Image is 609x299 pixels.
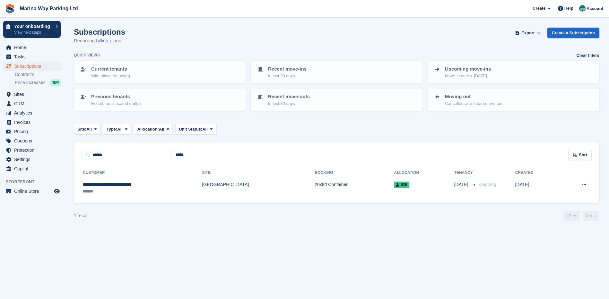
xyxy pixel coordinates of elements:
button: Site: All [74,124,100,134]
span: Capital [14,164,53,173]
span: Analytics [14,108,53,117]
a: Moving out Cancelled with future move-out [428,89,599,110]
p: Current tenants [91,65,130,73]
p: Recent move-ins [268,65,307,73]
span: Unit Status: [179,126,202,132]
p: View next steps [14,30,52,35]
td: 20x8ft Container [315,178,394,198]
span: Account [587,5,603,12]
a: Contracts [15,72,61,78]
a: Price increases NEW [15,79,61,86]
span: Subscriptions [14,62,53,71]
span: All [159,126,164,132]
span: Ongoing [479,182,496,187]
p: Recurring billing plans [74,37,125,45]
span: Pricing [14,127,53,136]
button: Unit Status: All [175,124,216,134]
span: 025 [394,182,409,188]
a: menu [3,43,61,52]
th: Booking [315,168,394,178]
span: Allocation: [137,126,159,132]
p: In last 30 days [268,100,310,107]
a: menu [3,99,61,108]
span: Home [14,43,53,52]
a: Marina Way Parking Ltd [17,3,81,14]
a: menu [3,90,61,99]
button: Allocation: All [134,124,173,134]
h6: Quick views [74,52,100,58]
span: Online Store [14,187,53,196]
span: Settings [14,155,53,164]
button: Export [514,28,542,38]
p: Your onboarding [14,24,52,29]
p: Recent move-outs [268,93,310,100]
a: menu [3,118,61,127]
span: Invoices [14,118,53,127]
span: Help [564,5,573,12]
p: Ended, no allocated unit(s) [91,100,141,107]
a: Current tenants With allocated unit(s) [74,62,245,83]
p: Moving out [445,93,502,100]
a: menu [3,127,61,136]
span: Tasks [14,52,53,61]
a: menu [3,108,61,117]
span: Site: [77,126,86,132]
a: menu [3,146,61,155]
a: menu [3,187,61,196]
div: 1 result [74,212,89,219]
span: Coupons [14,136,53,145]
nav: Page [562,211,601,221]
span: Protection [14,146,53,155]
a: menu [3,155,61,164]
p: With allocated unit(s) [91,73,130,79]
span: Export [521,30,535,36]
a: menu [3,52,61,61]
span: All [202,126,208,132]
a: Clear filters [576,52,599,59]
a: Upcoming move-ins Move-in date > [DATE] [428,62,599,83]
p: Cancelled with future move-out [445,100,502,107]
th: Site [202,168,315,178]
a: Preview store [53,187,61,195]
a: Previous tenants Ended, no allocated unit(s) [74,89,245,110]
p: Previous tenants [91,93,141,100]
span: Price increases [15,80,46,86]
span: Type: [107,126,117,132]
img: Paul Lewis [579,5,586,12]
span: Storefront [6,179,64,185]
span: [DATE] [454,181,470,188]
a: menu [3,136,61,145]
a: Recent move-outs In last 30 days [251,89,422,110]
th: Allocation [394,168,454,178]
td: [GEOGRAPHIC_DATA] [202,178,315,198]
p: Move-in date > [DATE] [445,73,491,79]
a: menu [3,62,61,71]
span: All [117,126,123,132]
div: NEW [50,79,61,86]
img: stora-icon-8386f47178a22dfd0bd8f6a31ec36ba5ce8667c1dd55bd0f319d3a0aa187defe.svg [5,4,15,13]
span: Sites [14,90,53,99]
span: Create [533,5,545,12]
p: In last 30 days [268,73,307,79]
a: Your onboarding View next steps [3,21,61,38]
a: Create a Subscription [547,28,599,38]
h1: Subscriptions [74,28,125,36]
a: menu [3,164,61,173]
button: Type: All [103,124,131,134]
td: [DATE] [515,178,559,198]
th: Customer [82,168,202,178]
span: All [86,126,92,132]
a: Previous [563,211,580,221]
a: Next [583,211,599,221]
th: Created [515,168,559,178]
a: Recent move-ins In last 30 days [251,62,422,83]
p: Upcoming move-ins [445,65,491,73]
span: CRM [14,99,53,108]
th: Tenancy [454,168,477,178]
span: Sort [579,152,587,158]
